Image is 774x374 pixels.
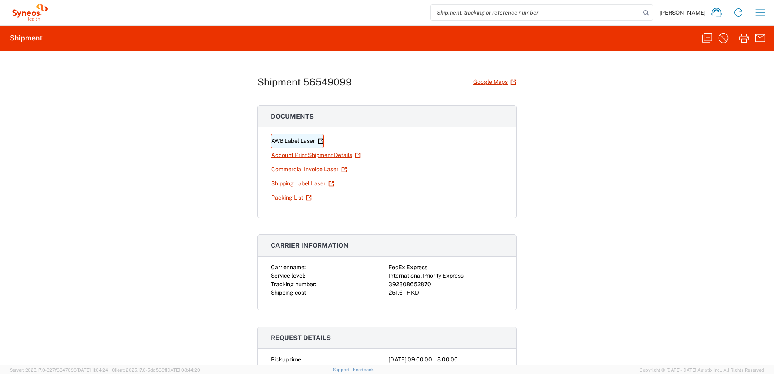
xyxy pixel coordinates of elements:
[271,334,331,342] span: Request details
[389,280,503,289] div: 392308652870
[271,281,316,287] span: Tracking number:
[271,176,334,191] a: Shipping Label Laser
[389,355,503,364] div: [DATE] 09:00:00 - 18:00:00
[431,5,640,20] input: Shipment, tracking or reference number
[333,367,353,372] a: Support
[271,242,349,249] span: Carrier information
[271,365,306,371] span: Delivery time:
[271,191,312,205] a: Packing List
[112,368,200,372] span: Client: 2025.17.0-5dd568f
[271,289,306,296] span: Shipping cost
[389,364,503,372] div: -
[257,76,352,88] h1: Shipment 56549099
[271,162,347,176] a: Commercial Invoice Laser
[271,113,314,120] span: Documents
[271,148,361,162] a: Account Print Shipment Details
[271,272,305,279] span: Service level:
[473,75,517,89] a: Google Maps
[77,368,108,372] span: [DATE] 11:04:24
[271,134,324,148] a: AWB Label Laser
[271,356,302,363] span: Pickup time:
[640,366,764,374] span: Copyright © [DATE]-[DATE] Agistix Inc., All Rights Reserved
[10,368,108,372] span: Server: 2025.17.0-327f6347098
[389,289,503,297] div: 251.61 HKD
[166,368,200,372] span: [DATE] 08:44:20
[389,263,503,272] div: FedEx Express
[389,272,503,280] div: International Priority Express
[659,9,706,16] span: [PERSON_NAME]
[271,264,306,270] span: Carrier name:
[10,33,43,43] h2: Shipment
[353,367,374,372] a: Feedback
